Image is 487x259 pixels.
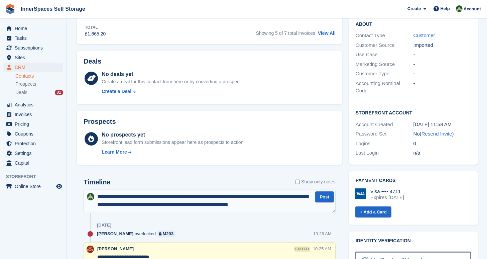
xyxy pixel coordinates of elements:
div: No prospects yet [102,131,245,139]
span: Pricing [15,119,55,129]
span: CRM [15,63,55,72]
div: Last Login [356,149,413,157]
div: Use Case [356,51,413,59]
span: Sites [15,53,55,62]
div: 10:25 AM [313,246,331,252]
div: overlocked [97,231,178,237]
a: + Add a Card [355,206,391,218]
div: edited [294,247,310,252]
h2: Deals [84,58,101,65]
div: Customer Type [356,70,413,78]
img: Paula Amey [456,5,463,12]
img: Abby Tilley [87,246,94,253]
a: Learn More [102,149,245,156]
a: Resend Invite [421,131,452,137]
h2: Identity verification [356,238,471,244]
div: Create a deal for this contact from here or by converting a prospect. [102,78,242,85]
button: Post [315,191,334,202]
h2: About [356,20,471,27]
span: [PERSON_NAME] [97,246,134,251]
div: Create a Deal [102,88,131,95]
span: Tasks [15,33,55,43]
a: menu [3,53,63,62]
a: menu [3,100,63,109]
a: menu [3,129,63,139]
span: Create [407,5,421,12]
a: menu [3,158,63,168]
a: Create a Deal [102,88,242,95]
div: Account Created [356,121,413,128]
a: M293 [157,231,175,237]
div: Imported [413,41,471,49]
span: Invoices [15,110,55,119]
div: Customer Source [356,41,413,49]
span: Account [464,6,481,12]
img: Visa Logo [355,188,366,199]
div: Storefront lead form submissions appear here as prospects to action. [102,139,245,146]
a: View All [318,30,336,36]
a: Contacts [15,73,63,79]
span: Prospects [15,81,36,87]
div: Marketing Source [356,61,413,68]
div: 10:26 AM [313,231,332,237]
div: [DATE] [97,223,111,228]
span: Deals [15,89,27,96]
div: - [413,51,471,59]
div: Contact Type [356,32,413,39]
a: Deals 31 [15,89,63,96]
span: ( ) [420,131,454,137]
a: menu [3,24,63,33]
div: [DATE] 11:58 AM [413,121,471,128]
div: Password Set [356,130,413,138]
h2: Timeline [84,178,111,186]
a: menu [3,63,63,72]
div: £1,665.20 [85,30,106,37]
a: menu [3,43,63,53]
div: n/a [413,149,471,157]
a: menu [3,149,63,158]
div: No [413,130,471,138]
span: Coupons [15,129,55,139]
div: Visa •••• 4711 [370,188,404,194]
span: Online Store [15,182,55,191]
a: InnerSpaces Self Storage [18,3,88,14]
span: Showing 5 of 7 total invoices [256,30,315,36]
a: menu [3,139,63,148]
div: Expires [DATE] [370,194,404,200]
div: Logins [356,140,413,148]
a: menu [3,110,63,119]
div: - [413,70,471,78]
a: menu [3,182,63,191]
span: Protection [15,139,55,148]
span: Storefront [6,173,67,180]
a: menu [3,119,63,129]
div: M293 [163,231,174,237]
span: [PERSON_NAME] [97,231,133,237]
h2: Prospects [84,118,116,125]
div: Total [85,24,106,30]
span: Settings [15,149,55,158]
div: 0 [413,140,471,148]
span: Subscriptions [15,43,55,53]
a: Customer [413,32,435,38]
h2: Storefront Account [356,109,471,116]
label: Show only notes [295,178,336,185]
a: Prospects [15,81,63,88]
span: Home [15,24,55,33]
span: Help [441,5,450,12]
div: - [413,61,471,68]
img: stora-icon-8386f47178a22dfd0bd8f6a31ec36ba5ce8667c1dd55bd0f319d3a0aa187defe.svg [5,4,15,14]
div: 31 [55,90,63,95]
input: Show only notes [295,178,300,185]
div: - [413,80,471,95]
h2: Payment cards [356,178,471,183]
a: Preview store [55,182,63,190]
span: Analytics [15,100,55,109]
div: No deals yet [102,70,242,78]
div: Accounting Nominal Code [356,80,413,95]
div: Learn More [102,149,127,156]
img: Paula Amey [87,193,94,200]
a: menu [3,33,63,43]
span: Capital [15,158,55,168]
